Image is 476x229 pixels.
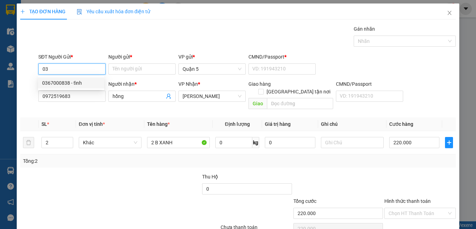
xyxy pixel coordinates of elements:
[77,9,150,14] span: Yêu cầu xuất hóa đơn điện tử
[77,9,82,15] img: icon
[440,3,459,23] button: Close
[76,9,92,25] img: logo.jpg
[108,53,176,61] div: Người gửi
[41,121,47,127] span: SL
[264,88,333,96] span: [GEOGRAPHIC_DATA] tận nơi
[336,80,403,88] div: CMND/Passport
[389,121,413,127] span: Cước hàng
[293,198,316,204] span: Tổng cước
[248,98,267,109] span: Giao
[178,53,246,61] div: VP gửi
[23,137,34,148] button: delete
[445,140,453,145] span: plus
[147,121,170,127] span: Tên hàng
[447,10,452,16] span: close
[384,198,431,204] label: Hình thức thanh toán
[23,157,184,165] div: Tổng: 2
[267,98,333,109] input: Dọc đường
[265,137,315,148] input: 0
[108,80,176,88] div: Người nhận
[79,121,105,127] span: Đơn vị tính
[225,121,249,127] span: Định lượng
[42,79,100,87] div: 0367000838 - tỉnh
[318,117,386,131] th: Ghi chú
[183,91,241,101] span: Lê Hồng Phong
[20,9,25,14] span: plus
[252,137,259,148] span: kg
[59,33,96,42] li: (c) 2017
[147,137,210,148] input: VD: Bàn, Ghế
[248,81,271,87] span: Giao hàng
[83,137,137,148] span: Khác
[38,53,106,61] div: SĐT Người Gửi
[354,26,375,32] label: Gán nhãn
[202,174,218,180] span: Thu Hộ
[321,137,384,148] input: Ghi Chú
[20,9,66,14] span: TẠO ĐƠN HÀNG
[9,45,25,78] b: Trà Lan Viên
[43,10,69,79] b: Trà Lan Viên - Gửi khách hàng
[166,93,171,99] span: user-add
[445,137,453,148] button: plus
[38,77,104,89] div: 0367000838 - tỉnh
[248,53,316,61] div: CMND/Passport
[59,26,96,32] b: [DOMAIN_NAME]
[178,81,198,87] span: VP Nhận
[183,64,241,74] span: Quận 5
[265,121,291,127] span: Giá trị hàng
